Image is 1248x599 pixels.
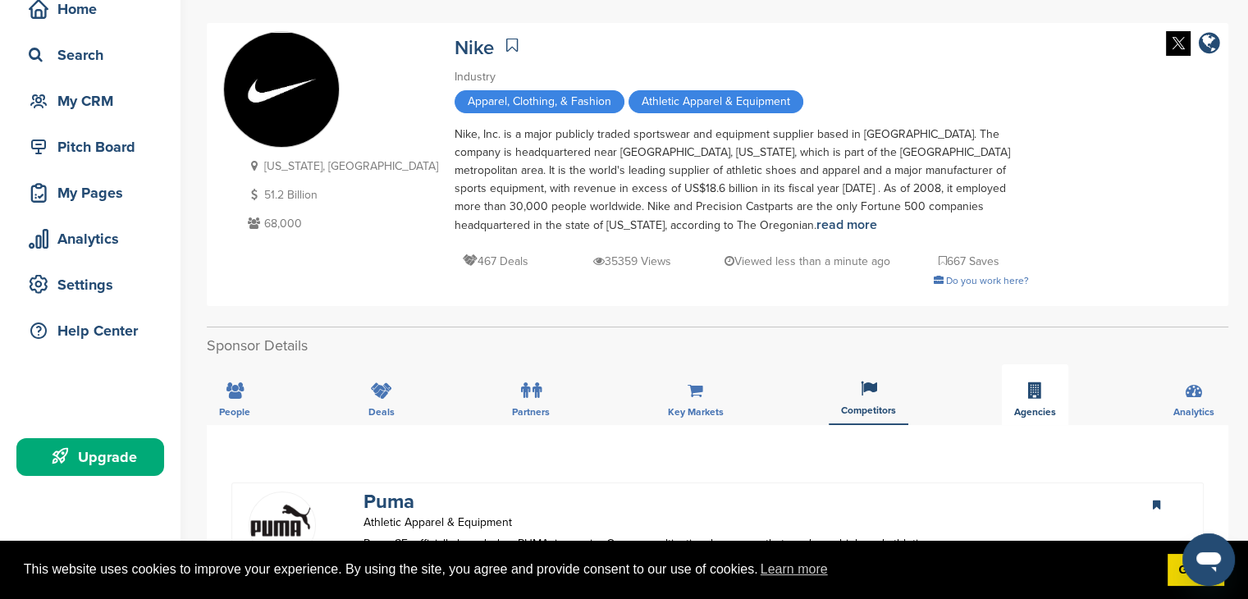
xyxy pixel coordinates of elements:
[363,490,414,514] a: Puma
[207,335,1228,357] h2: Sponsor Details
[224,33,339,148] img: Sponsorpitch & Nike
[363,512,512,533] p: Athletic Apparel & Equipment
[16,128,164,166] a: Pitch Board
[25,270,164,299] div: Settings
[16,220,164,258] a: Analytics
[16,266,164,304] a: Settings
[244,213,438,234] p: 68,000
[455,68,1029,86] div: Industry
[455,126,1029,235] div: Nike, Inc. is a major publicly traded sportswear and equipment supplier based in [GEOGRAPHIC_DATA...
[463,251,528,272] p: 467 Deals
[25,40,164,70] div: Search
[244,185,438,205] p: 51.2 Billion
[16,174,164,212] a: My Pages
[244,156,438,176] p: [US_STATE], [GEOGRAPHIC_DATA]
[512,407,550,417] span: Partners
[1166,31,1191,56] img: Twitter white
[934,275,1029,286] a: Do you work here?
[25,224,164,254] div: Analytics
[629,90,803,113] span: Athletic Apparel & Equipment
[25,132,164,162] div: Pitch Board
[946,275,1029,286] span: Do you work here?
[16,36,164,74] a: Search
[16,82,164,120] a: My CRM
[25,316,164,345] div: Help Center
[1182,533,1235,586] iframe: Button to launch messaging window
[725,251,890,272] p: Viewed less than a minute ago
[368,407,395,417] span: Deals
[1014,407,1056,417] span: Agencies
[668,407,724,417] span: Key Markets
[455,90,624,113] span: Apparel, Clothing, & Fashion
[816,217,877,233] a: read more
[25,178,164,208] div: My Pages
[16,438,164,476] a: Upgrade
[593,251,671,272] p: 35359 Views
[249,503,315,537] img: Data
[841,405,896,415] span: Competitors
[758,557,830,582] a: learn more about cookies
[939,251,999,272] p: 667 Saves
[25,86,164,116] div: My CRM
[24,557,1154,582] span: This website uses cookies to improve your experience. By using the site, you agree and provide co...
[16,312,164,350] a: Help Center
[1168,554,1224,587] a: dismiss cookie message
[455,36,494,60] a: Nike
[1173,407,1214,417] span: Analytics
[219,407,250,417] span: People
[25,442,164,472] div: Upgrade
[1199,31,1220,58] a: company link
